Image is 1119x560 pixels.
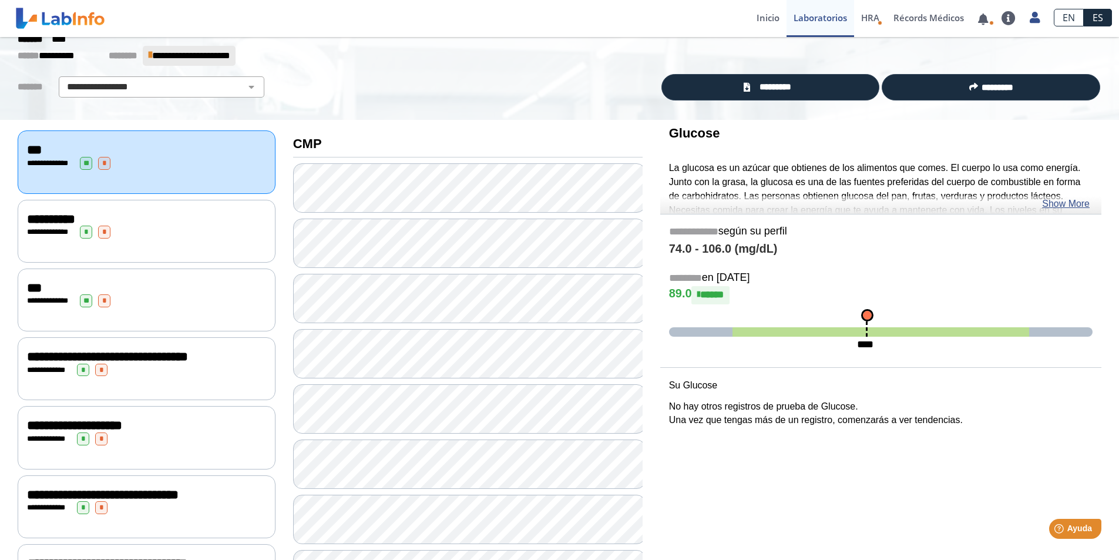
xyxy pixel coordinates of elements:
p: La glucosa es un azúcar que obtienes de los alimentos que comes. El cuerpo lo usa como energía. J... [669,161,1093,246]
b: Glucose [669,126,720,140]
h5: en [DATE] [669,271,1093,285]
a: Show More [1042,197,1090,211]
h4: 89.0 [669,286,1093,304]
h4: 74.0 - 106.0 (mg/dL) [669,242,1093,256]
p: No hay otros registros de prueba de Glucose. Una vez que tengas más de un registro, comenzarás a ... [669,400,1093,428]
span: HRA [861,12,879,24]
a: ES [1084,9,1112,26]
iframe: Help widget launcher [1014,514,1106,547]
a: EN [1054,9,1084,26]
b: CMP [293,136,322,151]
p: Su Glucose [669,378,1093,393]
h5: según su perfil [669,225,1093,239]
